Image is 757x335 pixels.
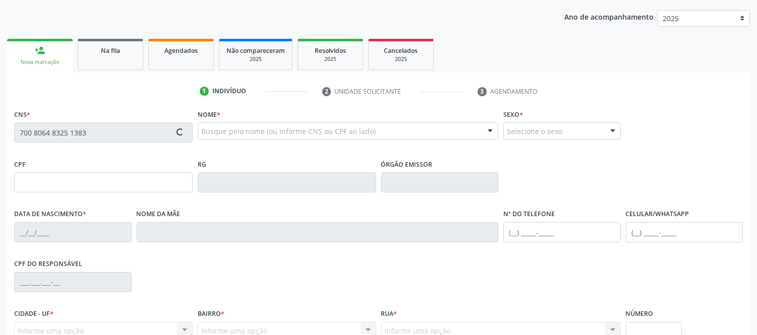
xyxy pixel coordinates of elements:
div: 2025 [226,55,285,63]
p: Ano de acompanhamento [564,10,654,23]
span: Selecione o sexo [507,126,562,137]
label: Sexo [503,107,523,122]
label: Órgão emissor [381,157,433,172]
label: Nome da mãe [137,207,181,222]
input: (__) _____-_____ [503,222,621,242]
div: Nova marcação [14,58,66,66]
label: Data de nascimento [14,207,86,222]
div: 2025 [376,55,426,63]
label: RG [198,157,206,172]
div: 1 [200,87,209,96]
span: Na fila [101,46,120,55]
input: ___.___.___-__ [14,272,132,292]
span: Não compareceram [226,46,285,55]
label: Número [626,306,654,322]
input: __/__/____ [14,222,132,242]
span: Agendados [164,46,198,55]
span: Busque pelo nome (ou informe CNS ou CPF ao lado) [201,126,376,137]
label: Nome [198,107,220,122]
div: 2025 [305,55,356,63]
label: CNS [14,107,30,122]
input: (__) _____-_____ [626,222,743,242]
label: Nº do Telefone [503,207,555,222]
div: Indivíduo [212,87,246,96]
label: CPF do responsável [14,256,82,272]
label: Bairro [198,306,224,322]
label: Celular/WhatsApp [626,207,689,222]
label: CPF [14,157,26,172]
span: Resolvidos [315,46,346,55]
label: Rua [381,306,397,322]
div: person_add [34,45,45,56]
span: Cancelados [384,46,418,55]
